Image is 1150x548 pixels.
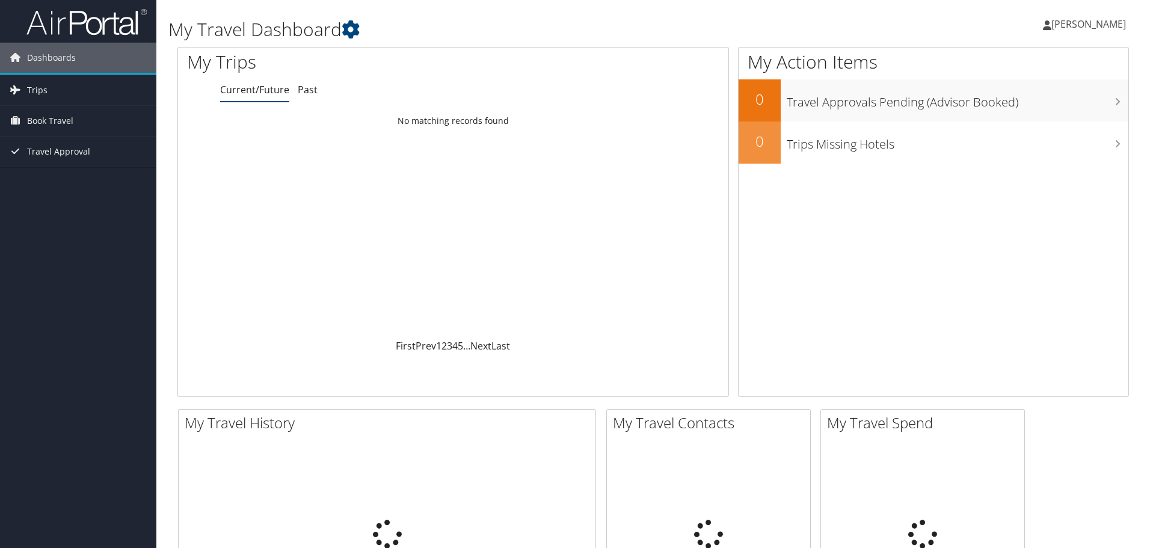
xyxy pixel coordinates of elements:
a: 0Trips Missing Hotels [739,122,1128,164]
td: No matching records found [178,110,728,132]
h2: My Travel Spend [827,413,1024,433]
h2: 0 [739,89,781,109]
a: 5 [458,339,463,353]
a: 4 [452,339,458,353]
span: [PERSON_NAME] [1051,17,1126,31]
h3: Travel Approvals Pending (Advisor Booked) [787,88,1128,111]
h2: My Travel History [185,413,595,433]
a: Prev [416,339,436,353]
a: Last [491,339,510,353]
a: 3 [447,339,452,353]
a: [PERSON_NAME] [1043,6,1138,42]
h1: My Action Items [739,49,1128,75]
span: Book Travel [27,106,73,136]
a: 0Travel Approvals Pending (Advisor Booked) [739,79,1128,122]
h2: My Travel Contacts [613,413,810,433]
h1: My Travel Dashboard [168,17,815,42]
h1: My Trips [187,49,490,75]
a: Next [470,339,491,353]
a: Past [298,83,318,96]
span: … [463,339,470,353]
span: Trips [27,75,48,105]
h2: 0 [739,131,781,152]
span: Dashboards [27,43,76,73]
span: Travel Approval [27,137,90,167]
img: airportal-logo.png [26,8,147,36]
a: 2 [441,339,447,353]
a: Current/Future [220,83,289,96]
a: First [396,339,416,353]
a: 1 [436,339,441,353]
h3: Trips Missing Hotels [787,130,1128,153]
